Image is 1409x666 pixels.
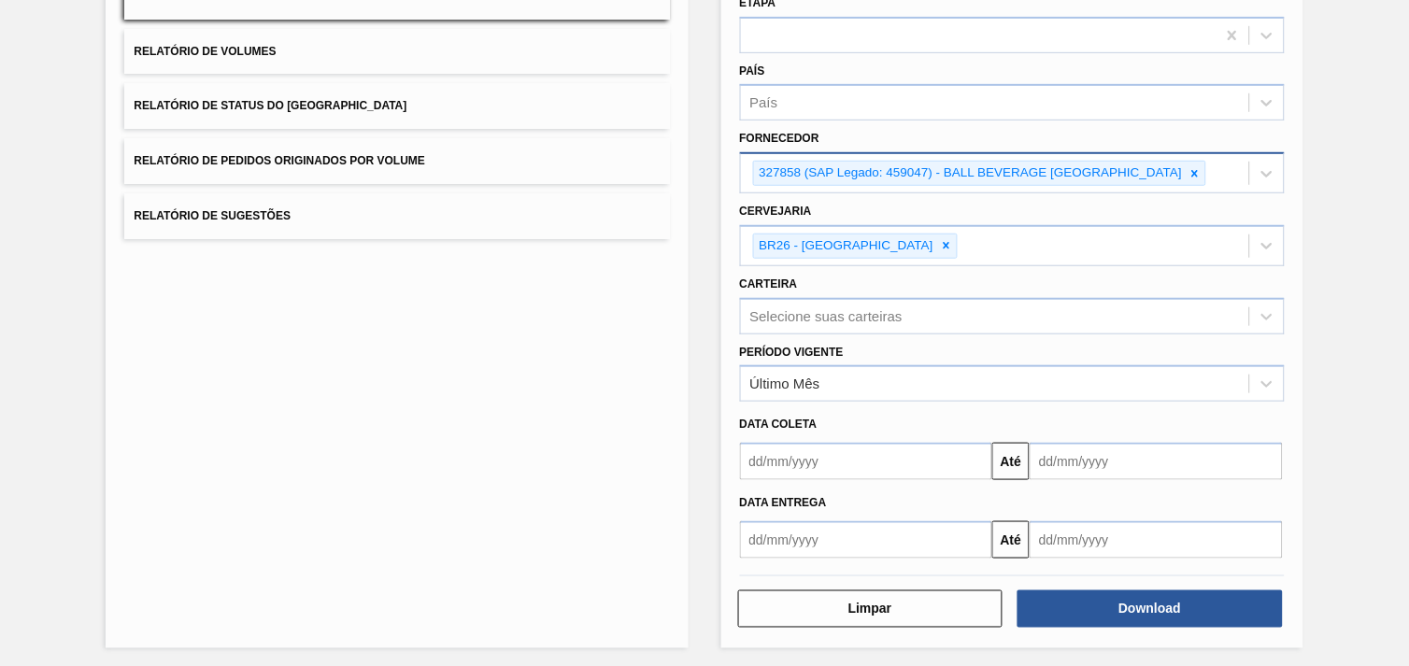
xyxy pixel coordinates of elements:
div: Selecione suas carteiras [750,308,903,324]
button: Relatório de Pedidos Originados por Volume [124,138,669,184]
span: Data Entrega [740,496,827,509]
span: Relatório de Status do [GEOGRAPHIC_DATA] [134,99,406,112]
button: Até [992,443,1030,480]
div: 327858 (SAP Legado: 459047) - BALL BEVERAGE [GEOGRAPHIC_DATA] [754,162,1186,185]
label: Carteira [740,277,798,290]
span: Data coleta [740,418,818,431]
button: Relatório de Volumes [124,29,669,75]
label: Fornecedor [740,132,819,145]
input: dd/mm/yyyy [740,521,993,559]
input: dd/mm/yyyy [740,443,993,480]
label: País [740,64,765,78]
label: Período Vigente [740,346,844,359]
div: BR26 - [GEOGRAPHIC_DATA] [754,234,936,258]
div: Último Mês [750,376,820,392]
button: Download [1018,590,1283,628]
span: Relatório de Volumes [134,45,276,58]
span: Relatório de Pedidos Originados por Volume [134,154,425,167]
span: Relatório de Sugestões [134,209,291,222]
input: dd/mm/yyyy [1030,521,1283,559]
button: Relatório de Sugestões [124,193,669,239]
input: dd/mm/yyyy [1030,443,1283,480]
button: Até [992,521,1030,559]
label: Cervejaria [740,205,812,218]
button: Limpar [738,590,1003,628]
button: Relatório de Status do [GEOGRAPHIC_DATA] [124,83,669,129]
div: País [750,95,778,111]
